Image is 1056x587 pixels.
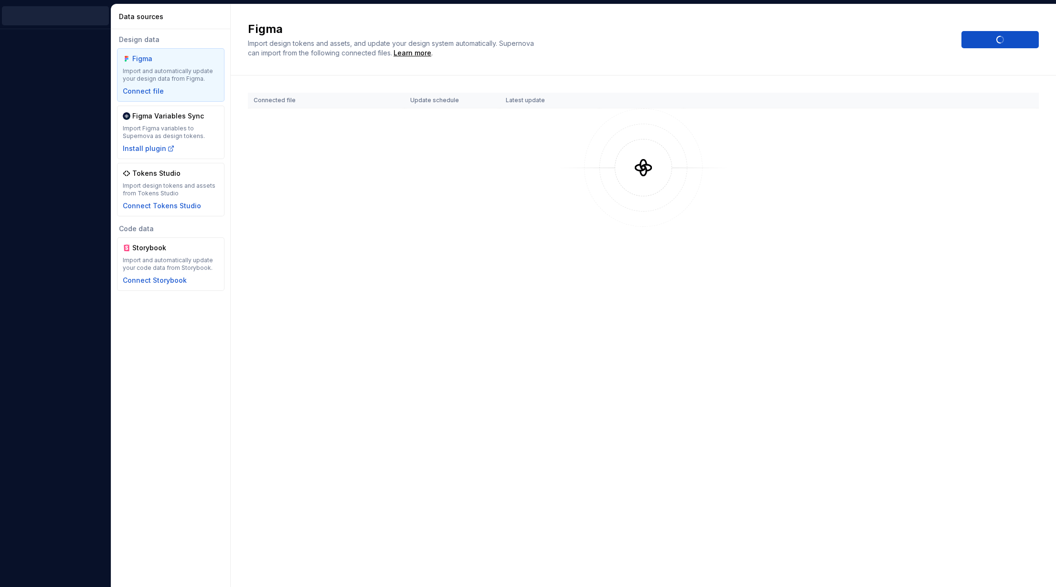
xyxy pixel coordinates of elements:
[132,111,204,121] div: Figma Variables Sync
[123,182,219,197] div: Import design tokens and assets from Tokens Studio
[392,50,433,57] span: .
[248,21,950,37] h2: Figma
[119,12,226,21] div: Data sources
[132,54,178,64] div: Figma
[123,201,201,211] button: Connect Tokens Studio
[123,256,219,272] div: Import and automatically update your code data from Storybook.
[405,93,500,108] th: Update schedule
[132,243,178,253] div: Storybook
[117,106,224,159] a: Figma Variables SyncImport Figma variables to Supernova as design tokens.Install plugin
[117,237,224,291] a: StorybookImport and automatically update your code data from Storybook.Connect Storybook
[248,93,405,108] th: Connected file
[123,125,219,140] div: Import Figma variables to Supernova as design tokens.
[117,35,224,44] div: Design data
[123,86,164,96] button: Connect file
[248,39,536,57] span: Import design tokens and assets, and update your design system automatically. Supernova can impor...
[132,169,181,178] div: Tokens Studio
[394,48,431,58] a: Learn more
[500,93,599,108] th: Latest update
[123,276,187,285] button: Connect Storybook
[123,67,219,83] div: Import and automatically update your design data from Figma.
[117,224,224,234] div: Code data
[117,163,224,216] a: Tokens StudioImport design tokens and assets from Tokens StudioConnect Tokens Studio
[117,48,224,102] a: FigmaImport and automatically update your design data from Figma.Connect file
[123,144,175,153] button: Install plugin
